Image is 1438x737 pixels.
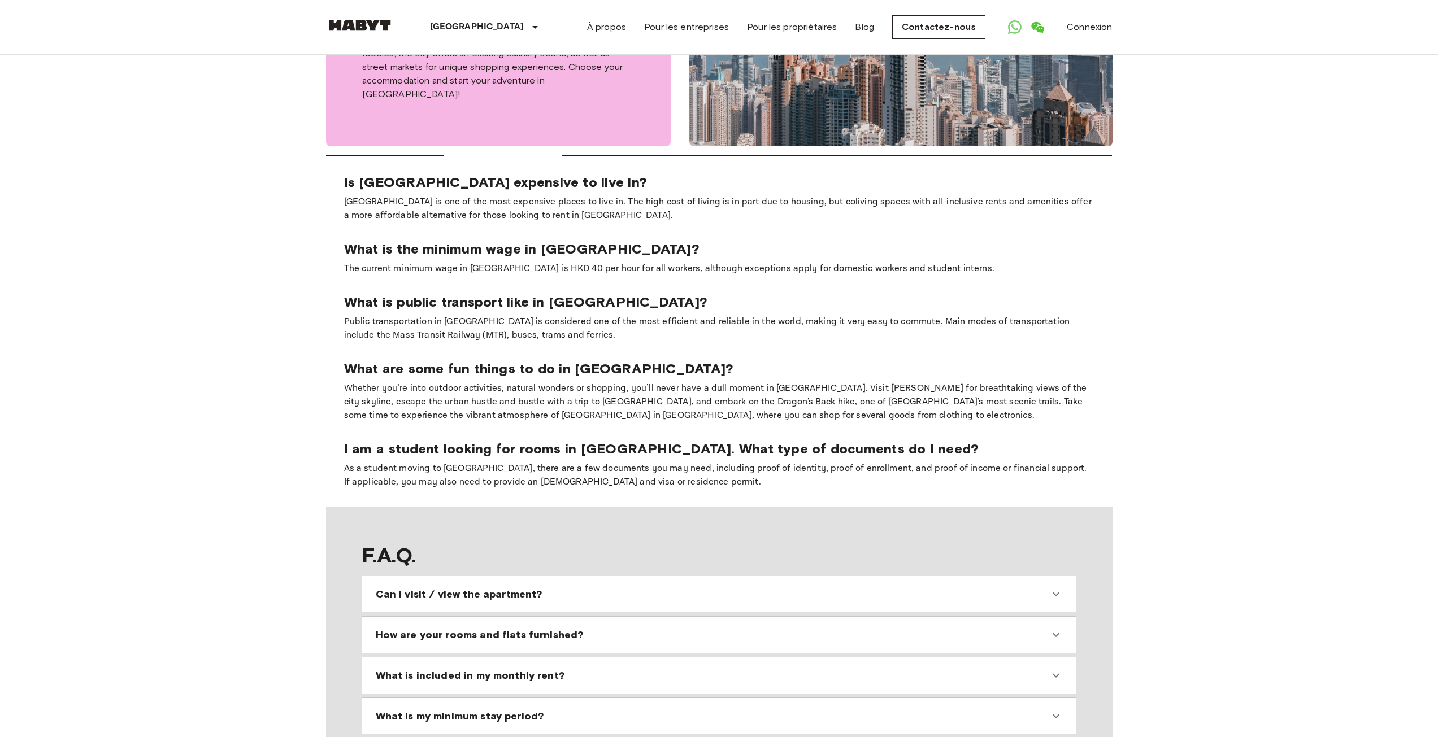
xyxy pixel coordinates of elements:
[747,20,837,34] a: Pour les propriétaires
[344,441,1094,457] p: I am a student looking for rooms in [GEOGRAPHIC_DATA]. What type of documents do I need?
[855,20,874,34] a: Blog
[376,628,584,642] span: How are your rooms and flats furnished?
[892,15,985,39] a: Contactez-nous
[367,703,1072,730] div: What is my minimum stay period?
[344,262,1094,276] p: The current minimum wage in [GEOGRAPHIC_DATA] is HKD 40 per hour for all workers, although except...
[376,709,544,723] span: What is my minimum stay period?
[344,462,1094,489] p: As a student moving to [GEOGRAPHIC_DATA], there are a few documents you may need, including proof...
[344,382,1094,422] p: Whether you’re into outdoor activities, natural wonders or shopping, you’ll never have a dull mom...
[1026,16,1049,38] a: Open WeChat
[1067,20,1112,34] a: Connexion
[344,315,1094,342] p: Public transportation in [GEOGRAPHIC_DATA] is considered one of the most efficient and reliable i...
[344,195,1094,223] p: [GEOGRAPHIC_DATA] is one of the most expensive places to live in. The high cost of living is in p...
[587,20,626,34] a: À propos
[344,241,1094,258] p: What is the minimum wage in [GEOGRAPHIC_DATA]?
[367,621,1072,648] div: How are your rooms and flats furnished?
[326,20,394,31] img: Habyt
[376,669,564,682] span: What is included in my monthly rent?
[367,662,1072,689] div: What is included in my monthly rent?
[344,360,1094,377] p: What are some fun things to do in [GEOGRAPHIC_DATA]?
[1003,16,1026,38] a: Open WhatsApp
[644,20,729,34] a: Pour les entreprises
[344,174,1094,191] p: Is [GEOGRAPHIC_DATA] expensive to live in?
[362,543,1076,567] span: F.A.Q.
[430,20,524,34] p: [GEOGRAPHIC_DATA]
[367,581,1072,608] div: Can I visit / view the apartment?
[344,294,1094,311] p: What is public transport like in [GEOGRAPHIC_DATA]?
[376,587,542,601] span: Can I visit / view the apartment?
